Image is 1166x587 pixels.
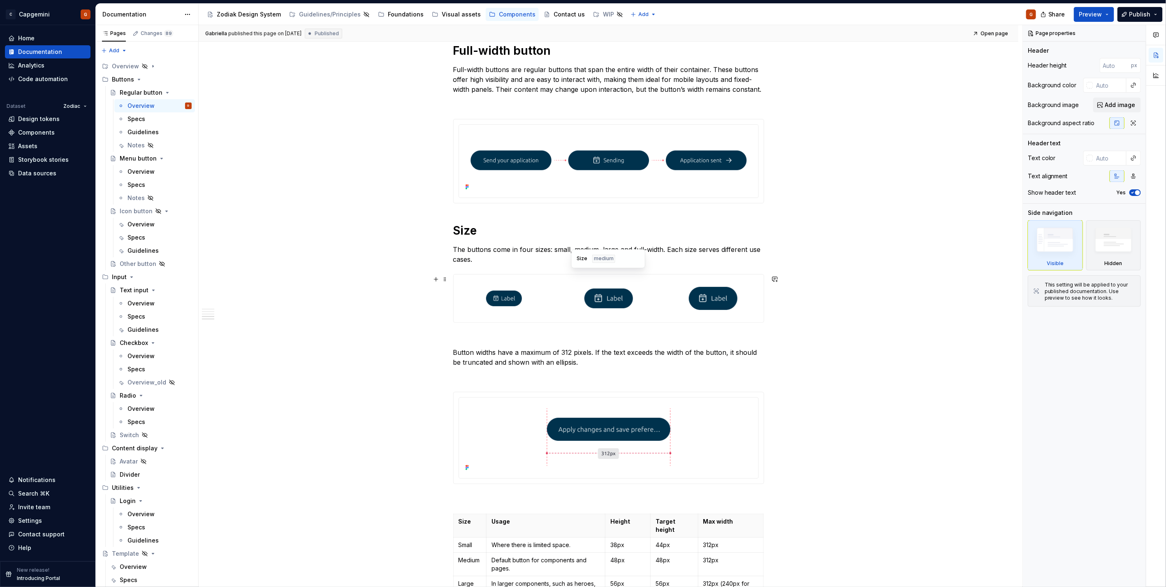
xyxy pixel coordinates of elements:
div: Specs [127,233,145,242]
div: Content display [112,444,158,452]
a: Regular button [107,86,195,99]
p: Full-width buttons are regular buttons that span the entire width of their container. These butto... [453,65,764,94]
a: Assets [5,140,90,153]
p: 312px [703,541,758,549]
div: Show header text [1028,189,1076,197]
div: Content display [99,442,195,455]
a: Overview [114,218,195,231]
input: Auto [1093,151,1127,165]
a: Specs [114,363,195,376]
div: Overview [127,405,155,413]
a: Specs [114,310,195,323]
a: Overview [114,508,195,521]
div: Switch [120,431,139,439]
a: Storybook stories [5,153,90,166]
p: Small [459,541,482,549]
p: Where there is limited space. [491,541,600,549]
div: Specs [127,418,145,426]
a: Guidelines [114,534,195,547]
div: Side navigation [1028,209,1073,217]
div: Text alignment [1028,172,1068,180]
span: Size [577,256,587,262]
div: Guidelines [127,326,159,334]
div: Guidelines/Principles [299,10,361,19]
p: 48px [656,556,693,564]
div: Invite team [18,503,50,511]
div: Utilities [112,484,134,492]
a: Documentation [5,45,90,58]
a: Specs [114,231,195,244]
button: Add image [1093,98,1141,112]
a: Guidelines [114,244,195,257]
p: 48px [610,556,645,564]
div: Header [1028,47,1049,55]
a: Overview [114,349,195,363]
div: Buttons [99,73,195,86]
span: Publish [1129,10,1151,19]
label: Yes [1117,189,1126,196]
div: Contact support [18,530,65,538]
a: Visual assets [429,8,484,21]
a: Text input [107,284,195,297]
span: 89 [164,30,173,37]
p: Usage [491,517,600,526]
div: G [1029,11,1033,18]
a: Guidelines/Principles [286,8,373,21]
span: Add [109,47,119,54]
p: Height [610,517,645,526]
span: Add [638,11,649,18]
p: 38px [610,541,645,549]
span: Zodiac [63,103,80,109]
a: Analytics [5,59,90,72]
p: px [1131,62,1138,69]
a: Overview [114,297,195,310]
a: Overview [107,560,195,573]
div: Design tokens [18,115,60,123]
div: Header text [1028,139,1061,147]
div: Data sources [18,169,56,177]
div: Specs [120,576,137,584]
div: Pages [102,30,126,37]
div: Divider [120,471,140,479]
span: Open page [981,30,1008,37]
div: Capgemini [19,10,50,19]
div: Background aspect ratio [1028,119,1095,127]
button: Search ⌘K [5,487,90,500]
div: Overview [127,299,155,307]
a: OverviewG [114,99,195,112]
div: Visible [1047,260,1064,267]
p: Introducing Portal [17,575,60,582]
div: Documentation [18,48,62,56]
input: Auto [1100,58,1131,73]
div: Checkbox [120,339,148,347]
div: Assets [18,142,37,150]
a: Other button [107,257,195,270]
div: Hidden [1086,220,1141,270]
a: Login [107,494,195,508]
p: 44px [656,541,693,549]
div: Guidelines [127,128,159,136]
span: Gabriella [205,30,227,37]
a: Specs [114,178,195,191]
p: 312px [703,556,758,564]
div: Overview_old [127,378,166,387]
a: Zodiak Design System [204,8,284,21]
div: Overview [120,563,147,571]
a: Notes [114,191,195,205]
p: Size [459,517,482,526]
button: Preview [1074,7,1114,22]
span: medium [594,256,614,262]
div: Utilities [99,481,195,494]
div: Code automation [18,75,68,83]
div: This setting will be applied to your published documentation. Use preview to see how it looks. [1045,282,1136,301]
div: G [188,102,190,110]
a: Checkbox [107,336,195,349]
a: Components [486,8,539,21]
div: Input [112,273,127,281]
div: Text input [120,286,148,294]
div: Radio [120,391,136,400]
div: Page tree [204,6,626,23]
div: Specs [127,523,145,531]
a: Overview_old [114,376,195,389]
div: Guidelines [127,247,159,255]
